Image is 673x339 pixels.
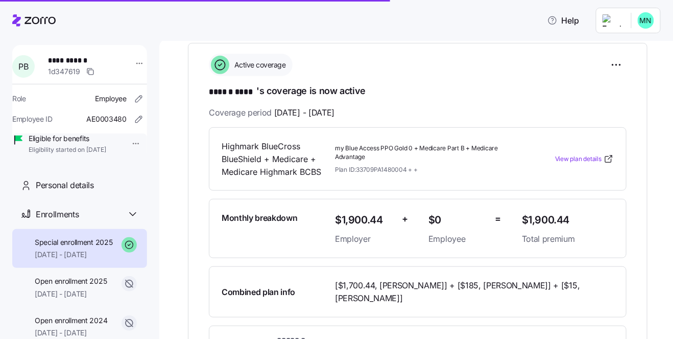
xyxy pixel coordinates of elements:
[222,286,295,299] span: Combined plan info
[222,212,298,224] span: Monthly breakdown
[29,146,106,154] span: Eligibility started on [DATE]
[555,154,614,164] a: View plan details
[428,233,487,245] span: Employee
[555,154,602,164] span: View plan details
[522,212,614,229] span: $1,900.44
[12,94,26,104] span: Role
[35,328,107,338] span: [DATE] - [DATE]
[36,179,94,192] span: Personal details
[12,114,53,124] span: Employee ID
[547,14,580,27] span: Help
[522,233,614,245] span: Total premium
[222,140,327,178] span: Highmark BlueCross BlueShield + Medicare + Medicare Highmark BCBS
[29,133,106,144] span: Eligible for benefits
[335,144,514,162] span: my Blue Access PPO Gold 0 + Medicare Part B + Medicare Advantage
[35,276,107,286] span: Open enrollment 2025
[603,14,623,27] img: Employer logo
[35,250,113,260] span: [DATE] - [DATE]
[209,84,627,99] h1: 's coverage is now active
[209,106,334,119] span: Coverage period
[638,12,654,29] img: b0ee0d05d7ad5b312d7e0d752ccfd4ca
[35,289,107,299] span: [DATE] - [DATE]
[495,212,501,227] span: =
[87,114,127,124] span: AE0003480
[231,60,286,70] span: Active coverage
[335,233,394,245] span: Employer
[335,212,394,229] span: $1,900.44
[335,165,418,174] span: Plan ID: 33709PA1480004 + +
[274,106,334,119] span: [DATE] - [DATE]
[35,237,113,247] span: Special enrollment 2025
[402,212,408,227] span: +
[95,94,127,104] span: Employee
[335,279,594,305] span: [$1,700.44, [PERSON_NAME]] + [$185, [PERSON_NAME]] + [$15, [PERSON_NAME]]
[539,10,588,31] button: Help
[48,66,80,77] span: 1d347619
[428,212,487,229] span: $0
[35,315,107,326] span: Open enrollment 2024
[36,208,79,221] span: Enrollments
[18,62,28,71] span: P B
